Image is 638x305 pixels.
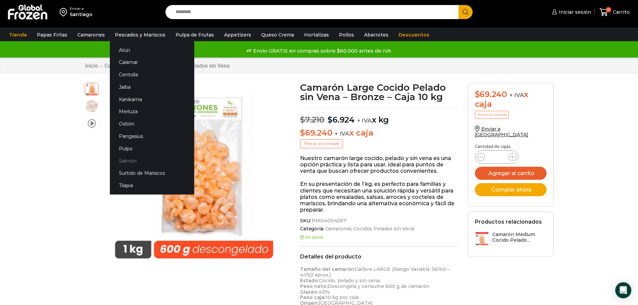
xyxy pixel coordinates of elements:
span: $ [328,115,333,125]
a: Pulpo [110,142,194,155]
strong: Tamaño del camarón: [300,266,355,272]
h3: Camarón Medium Cocido Pelado... [492,232,547,243]
span: Iniciar sesión [557,9,591,15]
p: Precio al contado [300,139,343,148]
bdi: 69.240 [475,89,507,99]
span: 0 [606,7,611,12]
span: $ [300,115,305,125]
strong: Glaseo: [300,289,318,295]
span: + IVA [509,92,524,98]
button: Comprar ahora [475,183,547,196]
span: $ [300,128,305,138]
a: Descuentos [395,28,433,41]
span: Categoría: [300,226,458,232]
p: x caja [300,128,458,138]
div: Enviar a [70,6,92,11]
a: Kanikama [110,93,194,105]
div: Santiago [70,11,92,18]
span: + IVA [357,117,372,124]
p: En su presentación de 1 kg, es perfecto para familias y clientes que necesitan una solución rápid... [300,181,458,213]
a: 0 Carrito [598,4,631,20]
a: Camarón Medium Cocido Pelado... [475,232,547,246]
p: Precio al contado [475,111,509,119]
a: Pollos [336,28,357,41]
a: Centolla [110,69,194,81]
span: large [85,82,98,95]
a: Pangasius [110,130,194,143]
a: Camarones Cocidos Pelados sin Vena [324,226,414,232]
span: Carrito [611,9,630,15]
a: Hortalizas [301,28,332,41]
span: SKU: [300,218,458,224]
a: Jaiba [110,81,194,93]
bdi: 69.240 [300,128,332,138]
nav: Breadcrumb [85,63,230,69]
span: + IVA [335,130,349,137]
button: Search button [458,5,473,19]
p: x kg [300,108,458,125]
strong: Peso neto: [300,283,328,289]
bdi: 7.210 [300,115,325,125]
a: Pulpa de Frutas [172,28,217,41]
a: Ostión [110,118,194,130]
a: Camarones [104,63,133,69]
button: Agregar al carrito [475,167,547,180]
a: Abarrotes [361,28,392,41]
a: Atún [110,44,194,56]
a: Appetizers [221,28,255,41]
a: Tienda [6,28,30,41]
h2: Detalles del producto [300,253,458,260]
a: Tilapia [110,179,194,192]
a: Queso Crema [258,28,297,41]
p: En stock [300,235,458,240]
h2: Productos relacionados [475,219,542,225]
bdi: 6.924 [328,115,355,125]
h1: Camarón Large Cocido Pelado sin Vena – Bronze – Caja 10 kg [300,83,458,101]
a: Pescados y Mariscos [112,28,169,41]
div: Open Intercom Messenger [615,282,631,298]
a: Merluza [110,105,194,118]
span: PM04004057 [311,218,346,224]
strong: Estado: [300,278,319,284]
strong: Peso caja: [300,294,326,300]
img: address-field-icon.svg [60,6,70,18]
a: Enviar a [GEOGRAPHIC_DATA] [475,126,528,138]
a: Calamar [110,56,194,69]
a: Surtido de Mariscos [110,167,194,179]
div: x caja [475,90,547,109]
a: Iniciar sesión [550,5,591,19]
p: Cantidad de cajas [475,144,547,149]
span: $ [475,89,480,99]
a: Salmón [110,155,194,167]
a: Camarones [74,28,108,41]
a: Papas Fritas [33,28,71,41]
a: Inicio [85,63,98,69]
span: camaron large [85,99,98,113]
p: Nuestro camarón large cocido, pelado y sin vena es una opción práctica y lista para usar, ideal p... [300,155,458,174]
input: Product quantity [490,152,503,162]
